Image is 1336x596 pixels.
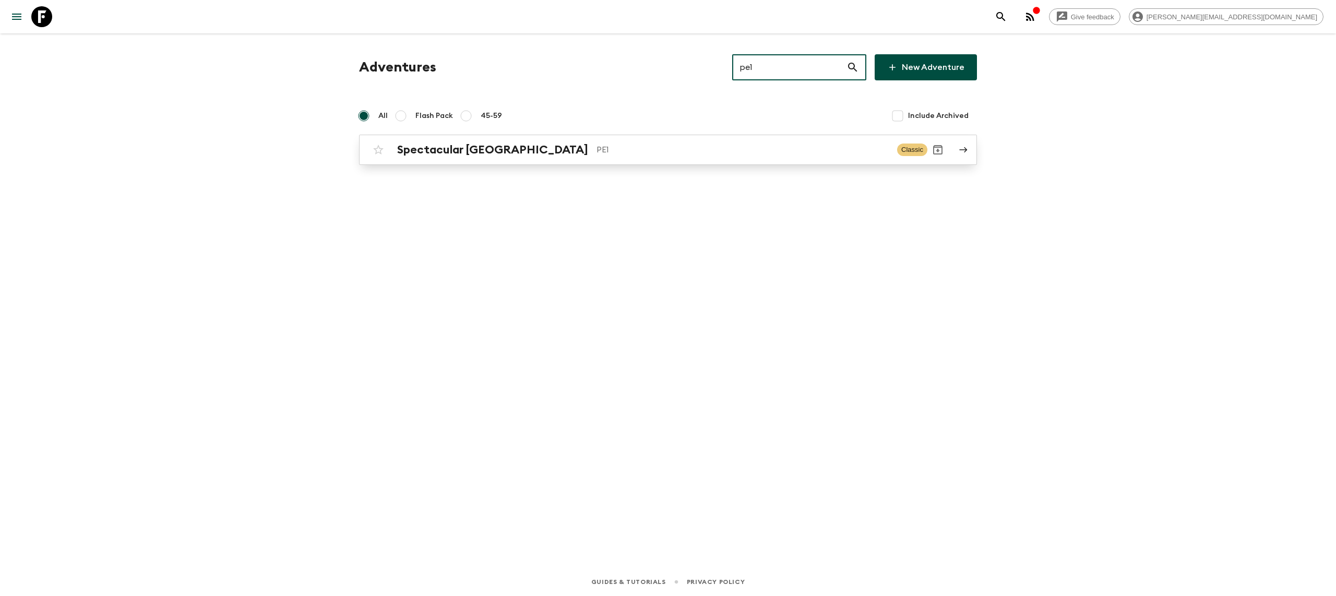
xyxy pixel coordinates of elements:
[359,135,977,165] a: Spectacular [GEOGRAPHIC_DATA]PE1ClassicArchive
[732,53,846,82] input: e.g. AR1, Argentina
[991,6,1011,27] button: search adventures
[1065,13,1120,21] span: Give feedback
[927,139,948,160] button: Archive
[415,111,453,121] span: Flash Pack
[1129,8,1323,25] div: [PERSON_NAME][EMAIL_ADDRESS][DOMAIN_NAME]
[897,144,927,156] span: Classic
[397,143,588,157] h2: Spectacular [GEOGRAPHIC_DATA]
[481,111,502,121] span: 45-59
[597,144,889,156] p: PE1
[908,111,969,121] span: Include Archived
[687,576,745,588] a: Privacy Policy
[591,576,666,588] a: Guides & Tutorials
[378,111,388,121] span: All
[6,6,27,27] button: menu
[1049,8,1120,25] a: Give feedback
[875,54,977,80] a: New Adventure
[1141,13,1323,21] span: [PERSON_NAME][EMAIL_ADDRESS][DOMAIN_NAME]
[359,57,436,78] h1: Adventures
